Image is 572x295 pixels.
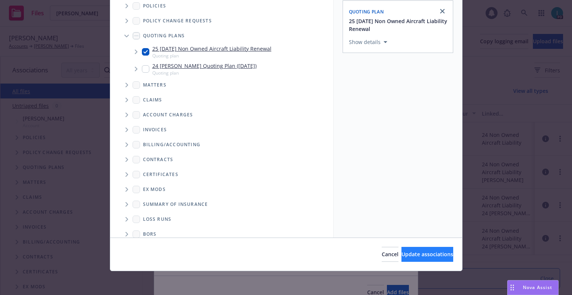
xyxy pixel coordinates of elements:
[143,113,193,117] span: Account charges
[401,251,453,258] span: Update associations
[143,128,167,132] span: Invoices
[346,38,390,47] button: Show details
[152,70,257,76] span: Quoting plan
[143,187,166,192] span: Ex Mods
[143,142,201,147] span: Billing/Accounting
[523,284,552,291] span: Nova Assist
[143,34,185,38] span: Quoting plans
[143,98,162,102] span: Claims
[152,53,271,59] span: Quoting plan
[143,217,172,222] span: Loss Runs
[382,251,398,258] span: Cancel
[438,7,447,16] a: close
[349,9,384,15] span: Quoting plan
[143,172,178,177] span: Certificates
[110,137,333,242] div: Folder Tree Example
[152,45,271,53] a: 25 [DATE] Non Owned Aircraft Liability Renewal
[349,17,448,33] button: 25 [DATE] Non Owned Aircraft Liability Renewal
[143,157,174,162] span: Contracts
[143,4,166,8] span: Policies
[382,247,398,262] button: Cancel
[401,247,453,262] button: Update associations
[508,280,517,295] div: Drag to move
[143,19,212,23] span: Policy change requests
[143,232,157,236] span: BORs
[143,83,166,87] span: Matters
[143,202,208,207] span: Summary of insurance
[152,62,257,70] a: 24 [PERSON_NAME] Quoting Plan ([DATE])
[507,280,559,295] button: Nova Assist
